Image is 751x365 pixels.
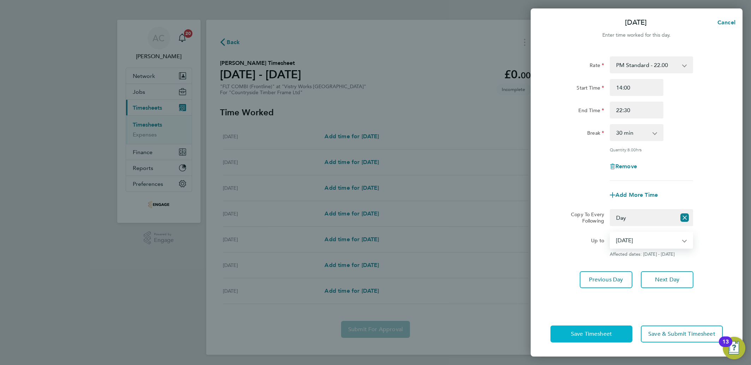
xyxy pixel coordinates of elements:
[610,147,693,152] div: Quantity: hrs
[648,330,715,337] span: Save & Submit Timesheet
[655,276,679,283] span: Next Day
[615,163,637,170] span: Remove
[615,191,658,198] span: Add More Time
[610,192,658,198] button: Add More Time
[723,337,745,359] button: Open Resource Center, 13 new notifications
[565,211,604,224] label: Copy To Every Following
[571,330,612,337] span: Save Timesheet
[610,79,663,96] input: E.g. 08:00
[706,16,743,30] button: Cancel
[680,210,689,225] button: Reset selection
[610,251,693,257] span: Affected dates: [DATE] - [DATE]
[587,130,604,138] label: Break
[590,62,604,71] label: Rate
[610,102,663,118] input: E.g. 18:00
[722,342,729,351] div: 13
[591,237,604,246] label: Up to
[531,31,743,39] div: Enter time worked for this day.
[641,271,693,288] button: Next Day
[577,85,604,93] label: Start Time
[578,107,604,116] label: End Time
[589,276,623,283] span: Previous Day
[715,19,735,26] span: Cancel
[610,164,637,169] button: Remove
[580,271,632,288] button: Previous Day
[625,18,647,28] p: [DATE]
[641,326,723,342] button: Save & Submit Timesheet
[550,326,632,342] button: Save Timesheet
[627,147,636,152] span: 8.00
